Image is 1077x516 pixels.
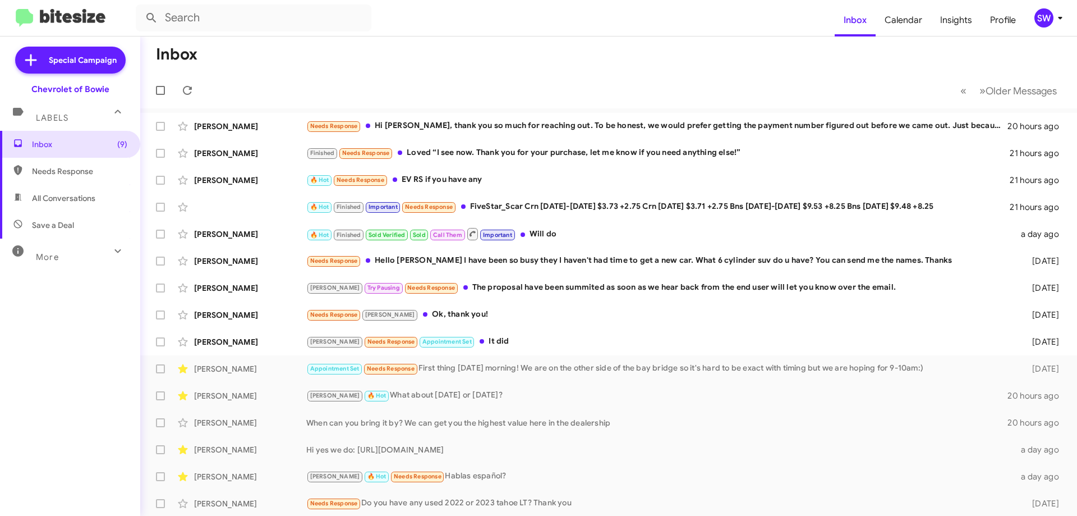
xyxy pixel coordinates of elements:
div: [PERSON_NAME] [194,363,306,375]
span: Needs Response [32,166,127,177]
span: Needs Response [367,365,415,372]
div: [PERSON_NAME] [194,148,306,159]
nav: Page navigation example [954,79,1064,102]
span: Needs Response [337,176,384,184]
span: (9) [117,139,127,150]
span: More [36,252,59,262]
div: What about [DATE] or [DATE]? [306,389,1007,402]
div: [DATE] [1014,336,1068,348]
span: Sold [413,231,426,239]
div: [PERSON_NAME] [194,498,306,509]
div: Chevrolet of Bowie [31,84,109,95]
span: Appointment Set [310,365,360,372]
span: Sold Verified [369,231,406,239]
h1: Inbox [156,45,197,63]
div: Hi yes we do: [URL][DOMAIN_NAME] [306,444,1014,455]
div: 20 hours ago [1007,121,1068,132]
span: Special Campaign [49,54,117,66]
div: 21 hours ago [1010,175,1068,186]
span: 🔥 Hot [310,231,329,239]
div: 20 hours ago [1007,390,1068,401]
span: 🔥 Hot [310,203,329,211]
div: It did [306,335,1014,348]
a: Profile [981,4,1025,36]
div: [PERSON_NAME] [194,390,306,401]
span: Try Pausing [367,284,400,291]
span: [PERSON_NAME] [310,338,360,345]
button: Previous [954,79,973,102]
span: Needs Response [310,122,358,130]
div: 21 hours ago [1010,148,1068,159]
span: Needs Response [407,284,455,291]
span: Needs Response [394,473,441,480]
div: a day ago [1014,444,1068,455]
div: [PERSON_NAME] [194,175,306,186]
div: Loved “I see now. Thank you for your purchase, let me know if you need anything else!” [306,147,1010,159]
div: Hablas español? [306,470,1014,483]
a: Calendar [876,4,931,36]
span: Needs Response [310,311,358,318]
div: 21 hours ago [1010,202,1068,213]
a: Insights [931,4,981,36]
span: All Conversations [32,193,95,204]
div: The proposal have been summited as soon as we hear back from the end user will let you know over ... [306,281,1014,294]
input: Search [136,4,371,31]
span: Important [483,231,512,239]
span: Needs Response [310,500,358,507]
span: [PERSON_NAME] [310,284,360,291]
div: a day ago [1014,471,1068,482]
div: Do you have any used 2022 or 2023 tahoe LT? Thank you [306,497,1014,510]
div: 20 hours ago [1007,417,1068,428]
button: SW [1025,8,1065,28]
span: Important [369,203,398,211]
div: [PERSON_NAME] [194,336,306,348]
span: Inbox [32,139,127,150]
a: Special Campaign [15,47,126,74]
div: Ok, thank you! [306,308,1014,321]
span: Needs Response [342,149,390,157]
div: [PERSON_NAME] [194,309,306,321]
div: SW [1034,8,1053,28]
span: 🔥 Hot [367,473,386,480]
span: [PERSON_NAME] [310,473,360,480]
div: First thing [DATE] morning! We are on the other side of the bay bridge so it's hard to be exact w... [306,362,1014,375]
span: [PERSON_NAME] [365,311,415,318]
div: [DATE] [1014,255,1068,267]
span: Older Messages [986,85,1057,97]
span: Labels [36,113,68,123]
span: Save a Deal [32,220,74,231]
span: Needs Response [405,203,453,211]
span: [PERSON_NAME] [310,392,360,399]
div: FiveStar_Scar Crn [DATE]-[DATE] $3.73 +2.75 Crn [DATE] $3.71 +2.75 Bns [DATE]-[DATE] $9.53 +8.25 ... [306,200,1010,213]
div: EV RS if you have any [306,173,1010,186]
span: 🔥 Hot [367,392,386,399]
div: [DATE] [1014,498,1068,509]
div: [DATE] [1014,363,1068,375]
div: Hi [PERSON_NAME], thank you so much for reaching out. To be honest, we would prefer getting the p... [306,120,1007,133]
span: » [979,84,986,98]
span: Finished [337,231,361,239]
div: [PERSON_NAME] [194,282,306,294]
div: [DATE] [1014,282,1068,294]
span: 🔥 Hot [310,176,329,184]
div: When can you bring it by? We can get you the highest value here in the dealership [306,417,1007,428]
span: Needs Response [310,257,358,264]
a: Inbox [835,4,876,36]
div: [PERSON_NAME] [194,229,306,240]
div: [PERSON_NAME] [194,255,306,267]
span: Call Them [433,231,462,239]
div: Hello [PERSON_NAME] I have been so busy they I haven't had time to get a new car. What 6 cylinder... [306,254,1014,267]
button: Next [973,79,1064,102]
div: [PERSON_NAME] [194,444,306,455]
div: [DATE] [1014,309,1068,321]
div: a day ago [1014,229,1068,240]
div: [PERSON_NAME] [194,417,306,428]
div: [PERSON_NAME] [194,121,306,132]
div: Will do [306,227,1014,241]
div: [PERSON_NAME] [194,471,306,482]
span: Needs Response [367,338,415,345]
